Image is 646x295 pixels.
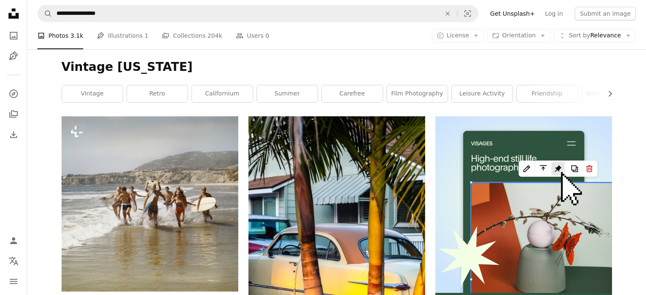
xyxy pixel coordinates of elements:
[62,200,238,208] a: a group of people running into the ocean with surfboards
[487,29,550,42] button: Orientation
[5,232,22,249] a: Log in / Sign up
[438,6,457,22] button: Clear
[127,85,188,102] a: retro
[435,116,612,293] img: file-1723602894256-972c108553a7image
[457,6,478,22] button: Visual search
[265,31,269,40] span: 0
[575,7,636,20] button: Submit an image
[502,32,536,39] span: Orientation
[432,29,484,42] button: License
[602,85,612,102] button: scroll list to the right
[192,85,253,102] a: californium
[447,32,469,39] span: License
[248,244,425,252] a: a yellow car parked next to a palm tree
[62,116,238,292] img: a group of people running into the ocean with surfboards
[236,22,269,49] a: Users 0
[5,5,22,24] a: Home — Unsplash
[569,32,590,39] span: Sort by
[5,85,22,102] a: Explore
[5,126,22,143] a: Download History
[37,5,478,22] form: Find visuals sitewide
[162,22,222,49] a: Collections 204k
[207,31,222,40] span: 204k
[5,273,22,290] button: Menu
[62,59,612,75] h1: Vintage [US_STATE]
[5,253,22,270] button: Language
[485,7,540,20] a: Get Unsplash+
[5,48,22,65] a: Illustrations
[5,106,22,123] a: Collections
[257,85,318,102] a: summer
[387,85,448,102] a: film photography
[569,31,621,40] span: Relevance
[452,85,513,102] a: leisure activity
[582,85,643,102] a: vintage aesthetic
[554,29,636,42] button: Sort byRelevance
[5,27,22,44] a: Photos
[517,85,578,102] a: friendship
[145,31,149,40] span: 1
[62,85,123,102] a: vintage
[540,7,568,20] a: Log in
[97,22,148,49] a: Illustrations 1
[322,85,383,102] a: carefree
[38,6,52,22] button: Search Unsplash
